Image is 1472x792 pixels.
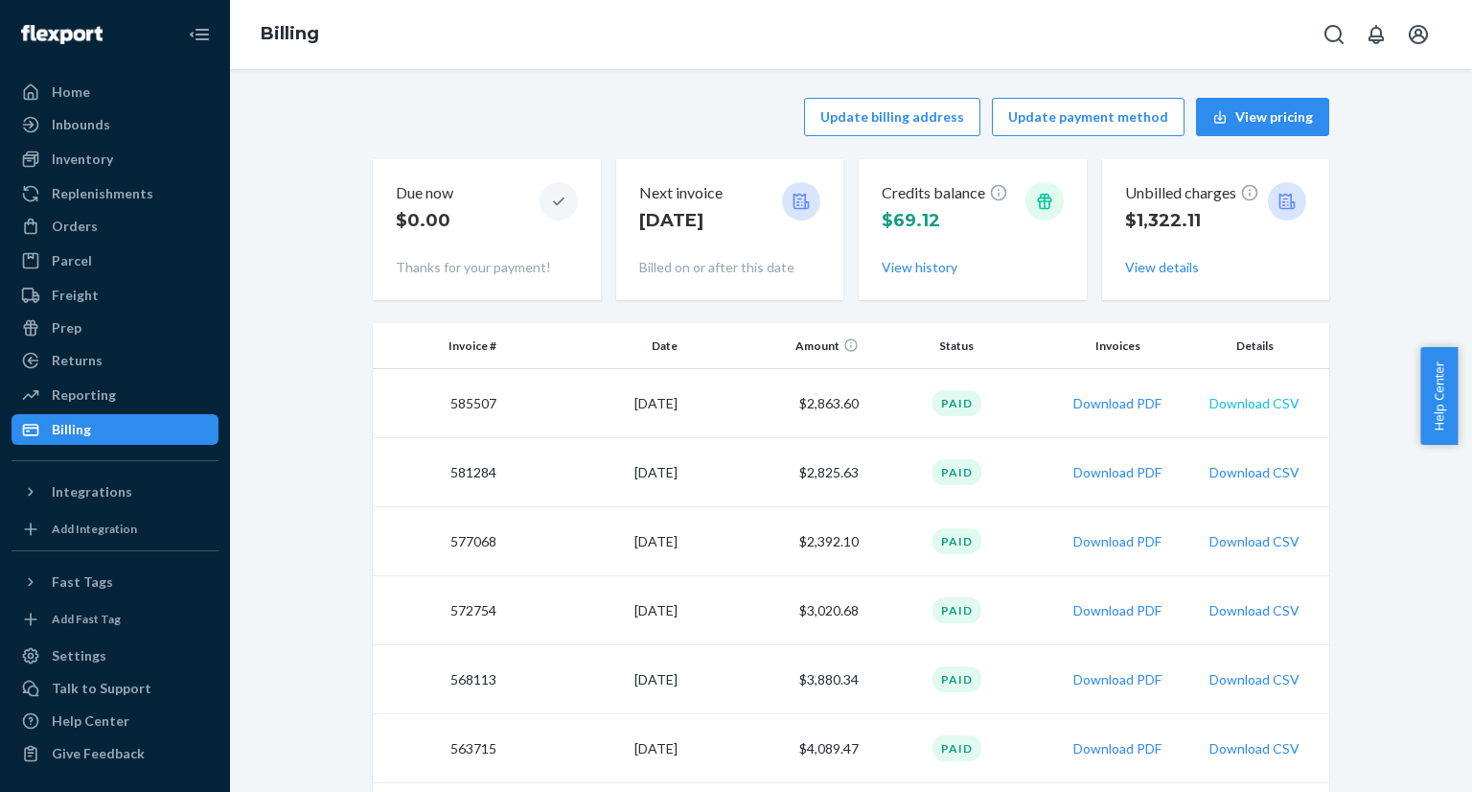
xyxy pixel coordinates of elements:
[932,666,981,692] div: Paid
[639,258,821,277] p: Billed on or after this date
[1073,670,1161,689] button: Download PDF
[1073,601,1161,620] button: Download PDF
[1209,601,1299,620] button: Download CSV
[373,369,504,438] td: 585507
[504,369,685,438] td: [DATE]
[11,706,218,736] a: Help Center
[685,507,866,576] td: $2,392.10
[504,507,685,576] td: [DATE]
[1209,532,1299,551] button: Download CSV
[52,646,106,665] div: Settings
[373,507,504,576] td: 577068
[52,482,132,501] div: Integrations
[804,98,980,136] button: Update billing address
[504,645,685,714] td: [DATE]
[1420,347,1458,445] button: Help Center
[11,77,218,107] a: Home
[373,323,504,369] th: Invoice #
[882,182,1008,204] p: Credits balance
[685,576,866,645] td: $3,020.68
[1073,394,1161,413] button: Download PDF
[52,679,151,698] div: Talk to Support
[11,414,218,445] a: Billing
[52,115,110,134] div: Inbounds
[180,15,218,54] button: Close Navigation
[1073,532,1161,551] button: Download PDF
[52,150,113,169] div: Inventory
[1357,15,1395,54] button: Open notifications
[11,178,218,209] a: Replenishments
[685,369,866,438] td: $2,863.60
[52,184,153,203] div: Replenishments
[932,597,981,623] div: Paid
[1399,15,1437,54] button: Open account menu
[245,7,334,62] ol: breadcrumbs
[504,576,685,645] td: [DATE]
[52,521,137,537] div: Add Integration
[373,645,504,714] td: 568113
[685,438,866,507] td: $2,825.63
[52,611,121,627] div: Add Fast Tag
[396,258,578,277] p: Thanks for your payment!
[52,82,90,102] div: Home
[11,345,218,376] a: Returns
[52,711,129,731] div: Help Center
[52,744,145,763] div: Give Feedback
[1209,670,1299,689] button: Download CSV
[396,182,453,204] p: Due now
[11,245,218,276] a: Parcel
[882,258,957,277] button: View history
[504,438,685,507] td: [DATE]
[685,645,866,714] td: $3,880.34
[52,572,113,592] div: Fast Tags
[52,318,81,338] div: Prep
[373,576,504,645] td: 572754
[1125,258,1199,277] button: View details
[1188,323,1329,369] th: Details
[932,528,981,554] div: Paid
[1315,15,1353,54] button: Open Search Box
[11,515,218,543] a: Add Integration
[373,714,504,783] td: 563715
[1047,323,1188,369] th: Invoices
[11,673,218,704] a: Talk to Support
[21,25,103,44] img: Flexport logo
[52,420,91,439] div: Billing
[52,351,103,370] div: Returns
[11,144,218,175] a: Inventory
[504,714,685,783] td: [DATE]
[1073,463,1161,482] button: Download PDF
[882,210,940,231] span: $69.12
[932,390,981,416] div: Paid
[1209,739,1299,758] button: Download CSV
[932,735,981,761] div: Paid
[685,323,866,369] th: Amount
[1073,739,1161,758] button: Download PDF
[396,208,453,233] p: $0.00
[52,286,99,305] div: Freight
[11,211,218,242] a: Orders
[1125,182,1259,204] p: Unbilled charges
[1125,208,1259,233] p: $1,322.11
[11,567,218,597] button: Fast Tags
[11,605,218,633] a: Add Fast Tag
[1209,394,1299,413] button: Download CSV
[11,477,218,507] button: Integrations
[11,280,218,311] a: Freight
[1196,98,1329,136] button: View pricing
[992,98,1184,136] button: Update payment method
[11,380,218,410] a: Reporting
[1209,463,1299,482] button: Download CSV
[639,208,723,233] p: [DATE]
[11,738,218,769] button: Give Feedback
[11,313,218,343] a: Prep
[52,385,116,405] div: Reporting
[52,251,92,270] div: Parcel
[373,438,504,507] td: 581284
[11,109,218,140] a: Inbounds
[932,459,981,485] div: Paid
[685,714,866,783] td: $4,089.47
[11,641,218,671] a: Settings
[639,182,723,204] p: Next invoice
